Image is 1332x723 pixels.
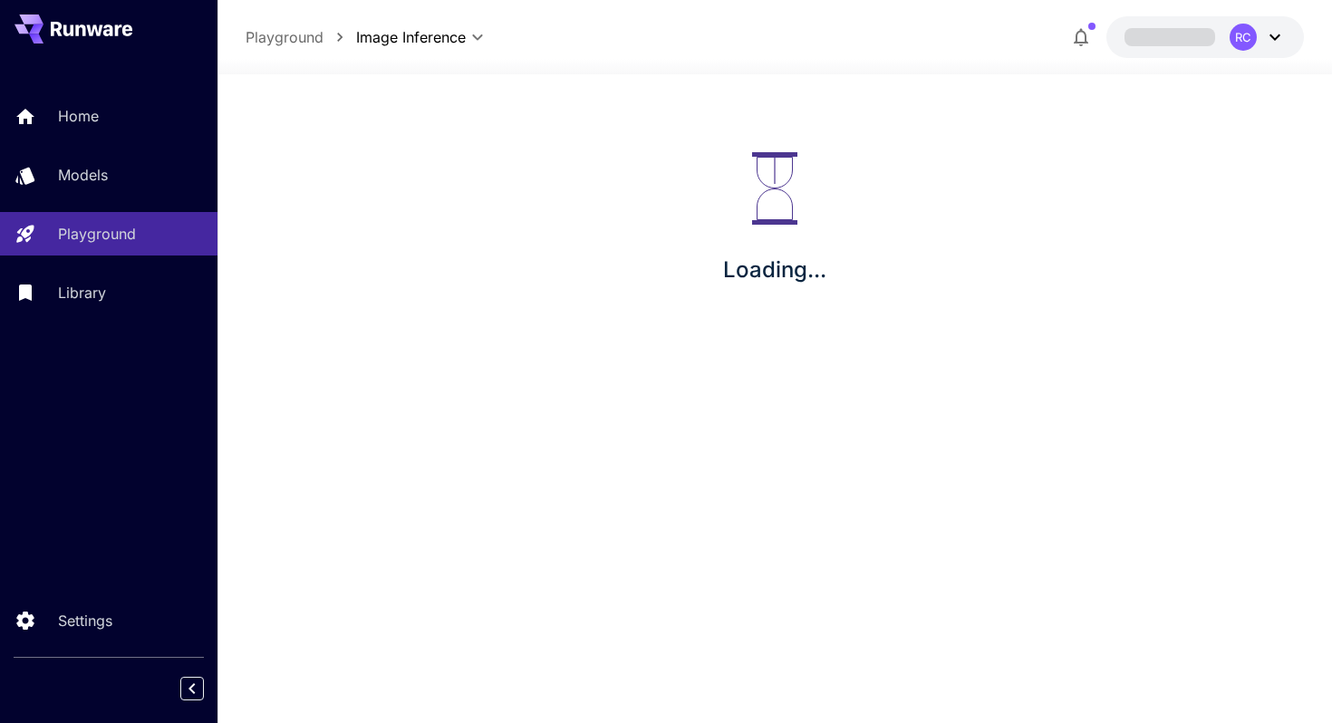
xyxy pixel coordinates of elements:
[58,610,112,631] p: Settings
[723,254,826,286] p: Loading...
[194,672,217,705] div: Collapse sidebar
[1106,16,1304,58] button: RC
[58,164,108,186] p: Models
[356,26,466,48] span: Image Inference
[58,282,106,304] p: Library
[246,26,356,48] nav: breadcrumb
[58,105,99,127] p: Home
[1230,24,1257,51] div: RC
[58,223,136,245] p: Playground
[180,677,204,700] button: Collapse sidebar
[246,26,323,48] a: Playground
